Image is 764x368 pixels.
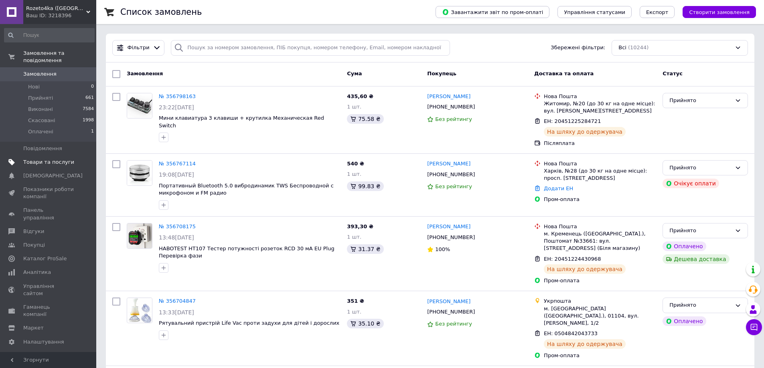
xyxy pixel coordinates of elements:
span: Маркет [23,324,44,332]
span: 1 шт. [347,171,361,177]
span: Завантажити звіт по пром-оплаті [442,8,543,16]
span: Всі [618,44,626,52]
span: Скасовані [28,117,55,124]
span: Управління статусами [564,9,625,15]
span: Нові [28,83,40,90]
input: Пошук [4,28,95,42]
a: Фото товару [127,93,152,119]
div: [PHONE_NUMBER] [426,307,476,317]
span: 1 [91,128,94,135]
a: № 356798163 [159,93,196,99]
span: 0 [91,83,94,90]
div: [PHONE_NUMBER] [426,169,476,180]
span: Замовлення [23,70,57,78]
button: Створити замовлення [683,6,756,18]
div: На шляху до одержувача [544,339,626,349]
span: Аналітика [23,269,51,276]
a: Фото товару [127,160,152,186]
span: Відгуки [23,228,44,235]
div: Післяплата [544,140,656,147]
span: ЕН: 0504842043733 [544,330,598,336]
a: [PERSON_NAME] [427,160,470,168]
div: 75.58 ₴ [347,114,383,124]
a: Фото товару [127,223,152,249]
div: Нова Пошта [544,223,656,230]
span: 351 ₴ [347,298,364,304]
span: Збережені фільтри: [551,44,605,52]
div: Прийнято [669,301,732,310]
div: На шляху до одержувача [544,127,626,137]
span: Замовлення та повідомлення [23,50,96,64]
div: Пром-оплата [544,277,656,284]
a: № 356767114 [159,161,196,167]
div: Укрпошта [544,298,656,305]
span: Прийняті [28,95,53,102]
a: Портативный Bluetooth 5.0 вибродинамик TWS Беспроводной с микрофоном и FM радио [159,183,334,196]
span: Каталог ProSale [23,255,67,262]
span: 393,30 ₴ [347,223,373,229]
span: 13:48[DATE] [159,234,194,241]
a: Рятувальний пристрій Life Vac проти задухи для дітей і дорослих [159,320,339,326]
span: Налаштування [23,338,64,346]
span: 435,60 ₴ [347,93,373,99]
div: Житомир, №20 (до 30 кг на одне місце): вул. [PERSON_NAME][STREET_ADDRESS] [544,100,656,115]
a: Мини клавиатура 3 клавиши + крутилка Механическая Red Switch [159,115,324,129]
span: Експорт [646,9,669,15]
span: Гаманець компанії [23,304,74,318]
div: [PHONE_NUMBER] [426,232,476,243]
a: № 356704847 [159,298,196,304]
div: На шляху до одержувача [544,264,626,274]
div: Оплачено [663,241,706,251]
a: [PERSON_NAME] [427,93,470,101]
div: Нова Пошта [544,93,656,100]
span: Покупець [427,70,456,76]
span: Оплачені [28,128,53,135]
input: Пошук за номером замовлення, ПІБ покупця, номером телефону, Email, номером накладної [171,40,450,56]
div: м. [GEOGRAPHIC_DATA] ([GEOGRAPHIC_DATA].), 01104, вул. [PERSON_NAME], 1/2 [544,305,656,327]
span: 661 [85,95,94,102]
span: Фільтри [128,44,150,52]
div: 99.83 ₴ [347,181,383,191]
span: 540 ₴ [347,161,364,167]
div: Ваш ID: 3218396 [26,12,96,19]
span: Без рейтингу [435,116,472,122]
div: Харків, №28 (до 30 кг на одне місце): просп. [STREET_ADDRESS] [544,167,656,182]
div: Прийнято [669,164,732,172]
div: Пром-оплата [544,196,656,203]
span: Cума [347,70,362,76]
button: Завантажити звіт по пром-оплаті [436,6,549,18]
img: Фото товару [127,93,152,118]
div: Прийнято [669,227,732,235]
span: (10244) [628,44,649,50]
h1: Список замовлень [120,7,202,17]
span: Покупці [23,241,45,249]
div: Очікує оплати [663,179,719,188]
span: Без рейтингу [435,321,472,327]
img: Фото товару [128,298,152,323]
span: 7584 [83,106,94,113]
span: ЕН: 20451224430968 [544,256,601,262]
span: Замовлення [127,70,163,76]
a: [PERSON_NAME] [427,298,470,306]
span: Виконані [28,106,53,113]
div: Прийнято [669,97,732,105]
span: Показники роботи компанії [23,186,74,200]
a: HABOTEST HT107 Тестер потужності розеток RCD 30 мА EU Plug Перевірка фази [159,245,334,259]
span: Доставка та оплата [534,70,594,76]
a: [PERSON_NAME] [427,223,470,231]
span: 100% [435,246,450,252]
span: Без рейтингу [435,183,472,189]
span: 1 шт. [347,104,361,110]
div: Пром-оплата [544,352,656,359]
span: Rozeto4ka (Київ) [26,5,86,12]
div: 31.37 ₴ [347,244,383,254]
div: Дешева доставка [663,254,729,264]
span: Товари та послуги [23,159,74,166]
span: 23:22[DATE] [159,104,194,111]
div: м. Кременець ([GEOGRAPHIC_DATA].), Поштомат №33661: вул. [STREET_ADDRESS] (Біля магазину) [544,230,656,252]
